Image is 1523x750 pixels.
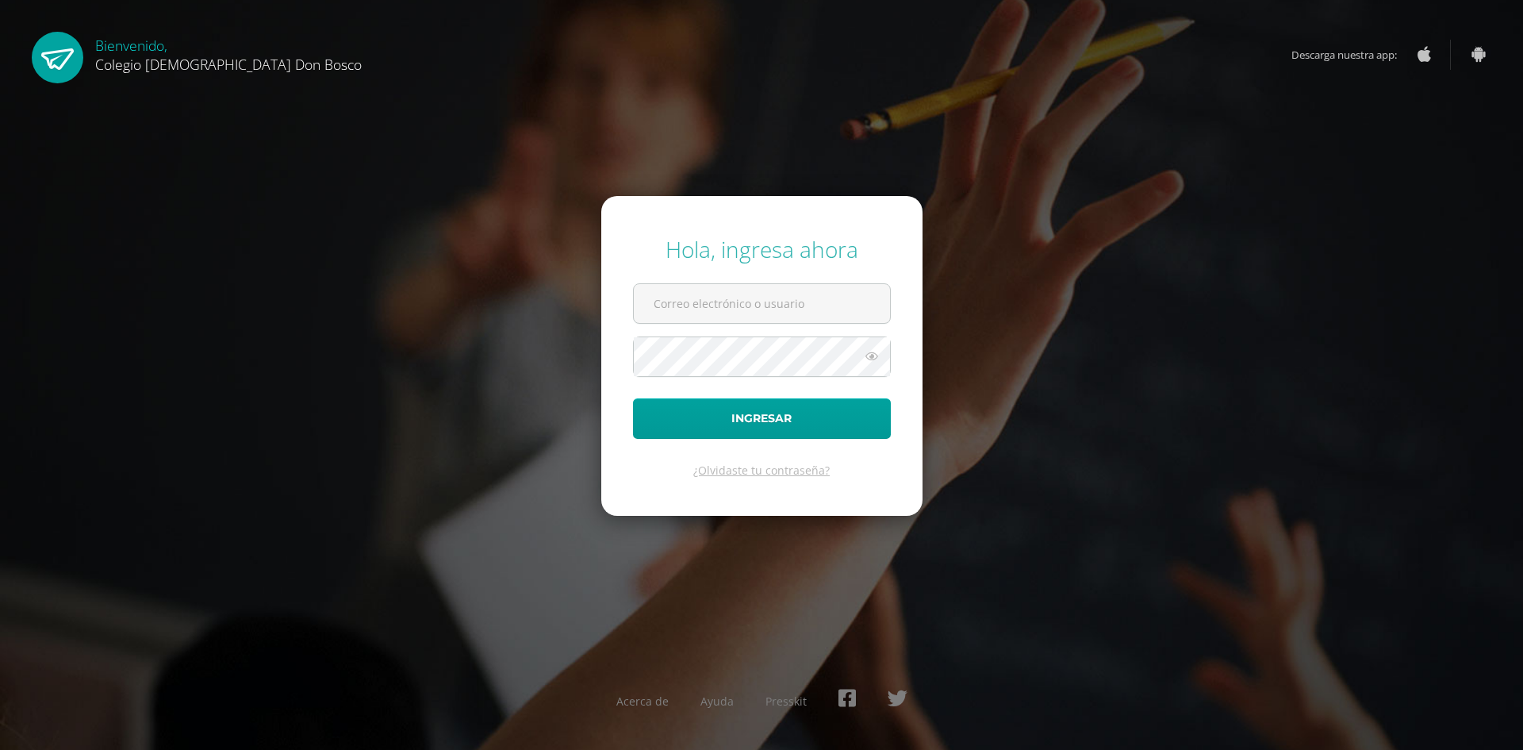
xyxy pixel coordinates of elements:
[95,32,362,74] div: Bienvenido,
[616,694,669,709] a: Acerca de
[634,284,890,323] input: Correo electrónico o usuario
[633,398,891,439] button: Ingresar
[693,463,830,478] a: ¿Olvidaste tu contraseña?
[765,694,807,709] a: Presskit
[95,55,362,74] span: Colegio [DEMOGRAPHIC_DATA] Don Bosco
[700,694,734,709] a: Ayuda
[633,234,891,264] div: Hola, ingresa ahora
[1291,40,1413,70] span: Descarga nuestra app:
